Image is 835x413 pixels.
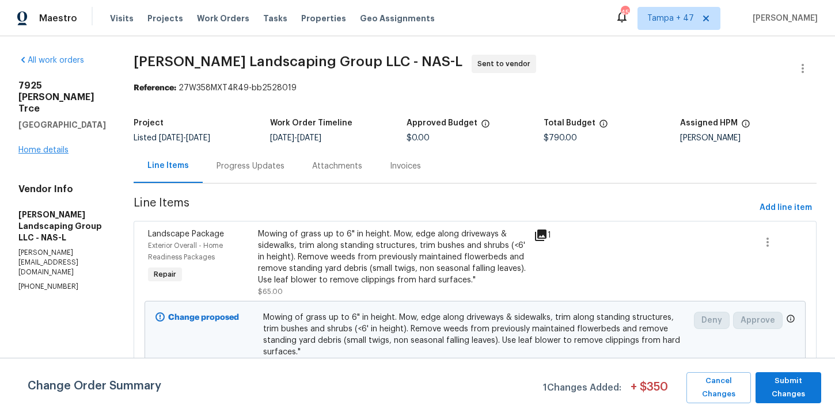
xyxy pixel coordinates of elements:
[18,119,106,131] h5: [GEOGRAPHIC_DATA]
[390,160,421,172] div: Invoices
[159,134,183,142] span: [DATE]
[134,197,755,219] span: Line Items
[733,312,783,329] button: Approve
[680,119,738,127] h5: Assigned HPM
[748,13,818,24] span: [PERSON_NAME]
[18,209,106,243] h5: [PERSON_NAME] Landscaping Group LLC - NAS-L
[263,312,687,358] span: Mowing of grass up to 6" in height. Mow, edge along driveways & sidewalks, trim along standing st...
[631,381,668,403] span: + $ 350
[147,160,189,171] div: Line Items
[18,282,106,292] p: [PHONE_NUMBER]
[301,13,346,24] span: Properties
[134,119,164,127] h5: Project
[312,160,362,172] div: Attachments
[258,228,526,286] div: Mowing of grass up to 6" in height. Mow, edge along driveways & sidewalks, trim along standing st...
[18,80,106,114] h2: 7925 [PERSON_NAME] Trce
[258,288,283,295] span: $65.00
[39,13,77,24] span: Maestro
[741,119,750,134] span: The hpm assigned to this work order.
[168,313,239,322] b: Change proposed
[360,13,435,24] span: Geo Assignments
[407,134,430,142] span: $0.00
[686,372,751,403] button: Cancel Changes
[18,146,69,154] a: Home details
[18,248,106,277] p: [PERSON_NAME][EMAIL_ADDRESS][DOMAIN_NAME]
[599,119,608,134] span: The total cost of line items that have been proposed by Opendoor. This sum includes line items th...
[761,374,815,401] span: Submit Changes
[134,134,210,142] span: Listed
[694,312,730,329] button: Deny
[197,13,249,24] span: Work Orders
[786,314,795,326] span: Only a market manager or an area construction manager can approve
[263,14,287,22] span: Tasks
[543,377,621,403] span: 1 Changes Added:
[217,160,284,172] div: Progress Updates
[481,119,490,134] span: The total cost of line items that have been approved by both Opendoor and the Trade Partner. This...
[134,55,462,68] span: [PERSON_NAME] Landscaping Group LLC - NAS-L
[28,372,161,403] span: Change Order Summary
[621,7,629,18] div: 455
[755,197,817,219] button: Add line item
[647,13,694,24] span: Tampa + 47
[110,13,134,24] span: Visits
[692,374,745,401] span: Cancel Changes
[149,269,181,280] span: Repair
[148,242,223,261] span: Exterior Overall - Home Readiness Packages
[477,58,535,70] span: Sent to vendor
[680,134,817,142] div: [PERSON_NAME]
[270,134,321,142] span: -
[297,134,321,142] span: [DATE]
[18,56,84,64] a: All work orders
[134,84,176,92] b: Reference:
[544,119,595,127] h5: Total Budget
[407,119,477,127] h5: Approved Budget
[270,119,352,127] h5: Work Order Timeline
[134,82,817,94] div: 27W358MXT4R49-bb2528019
[159,134,210,142] span: -
[534,228,582,242] div: 1
[186,134,210,142] span: [DATE]
[544,134,577,142] span: $790.00
[760,201,812,215] span: Add line item
[18,183,106,195] h4: Vendor Info
[270,134,294,142] span: [DATE]
[148,230,224,238] span: Landscape Package
[756,372,821,403] button: Submit Changes
[147,13,183,24] span: Projects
